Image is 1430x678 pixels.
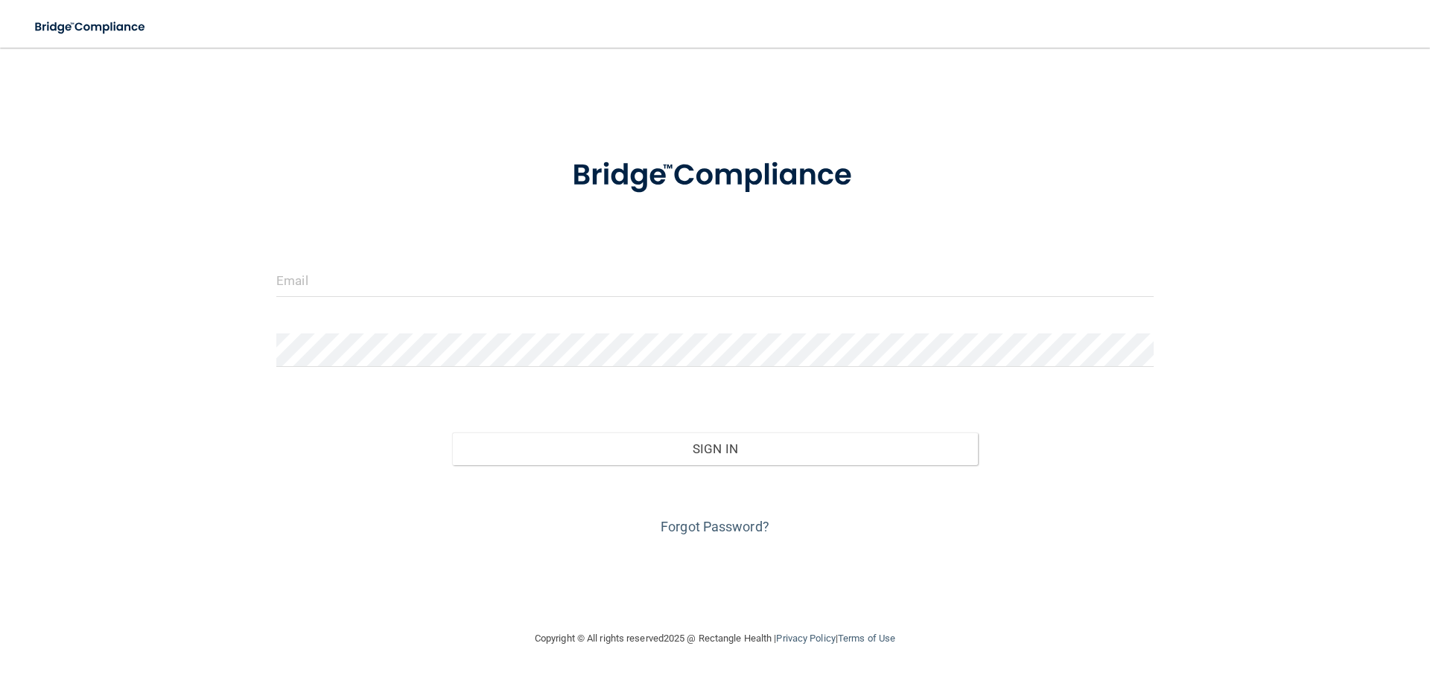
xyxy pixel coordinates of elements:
[443,615,987,662] div: Copyright © All rights reserved 2025 @ Rectangle Health | |
[776,633,835,644] a: Privacy Policy
[452,432,979,465] button: Sign In
[276,263,1154,297] input: Email
[661,519,769,534] a: Forgot Password?
[838,633,895,644] a: Terms of Use
[541,137,889,214] img: bridge_compliance_login_screen.278c3ca4.svg
[22,12,159,42] img: bridge_compliance_login_screen.278c3ca4.svg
